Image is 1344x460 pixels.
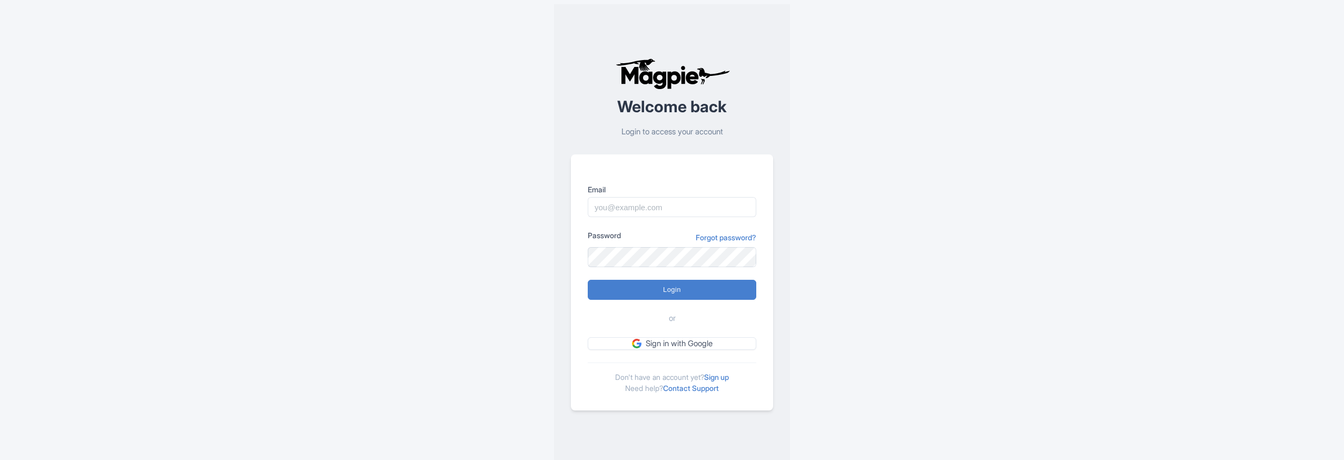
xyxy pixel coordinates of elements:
p: Login to access your account [571,126,773,138]
div: Don't have an account yet? Need help? [588,363,756,394]
a: Contact Support [663,384,719,393]
a: Sign in with Google [588,337,756,350]
img: google.svg [632,339,641,348]
span: or [669,312,676,325]
a: Sign up [704,373,729,381]
a: Forgot password? [696,232,756,243]
h2: Welcome back [571,98,773,115]
label: Password [588,230,621,241]
input: you@example.com [588,197,756,217]
input: Login [588,280,756,300]
img: logo-ab69f6fb50320c5b225c76a69d11143b.png [613,58,732,90]
label: Email [588,184,756,195]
